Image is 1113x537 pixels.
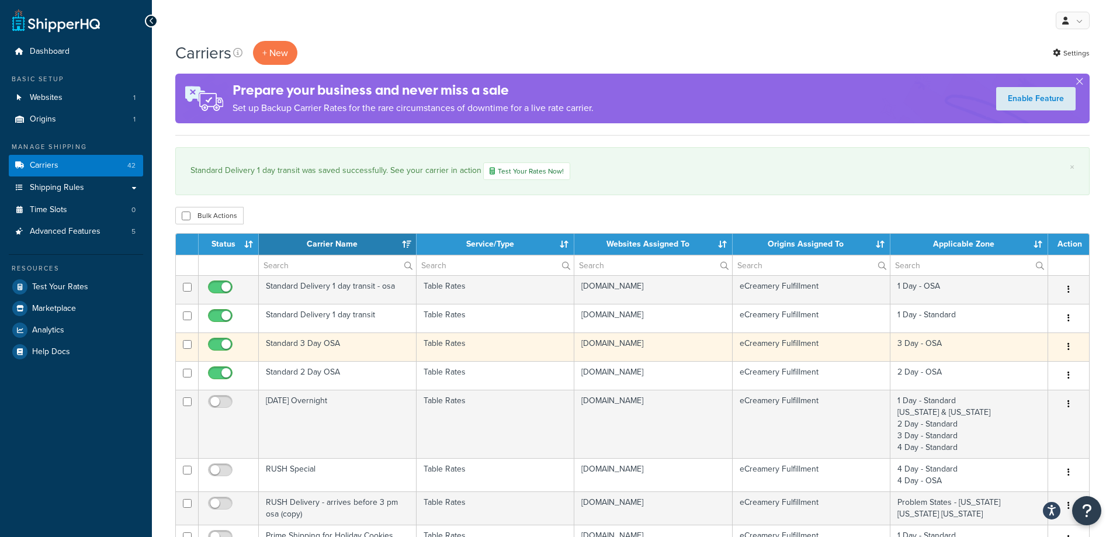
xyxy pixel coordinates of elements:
div: Resources [9,264,143,273]
td: eCreamery Fulfillment [733,458,890,491]
button: Bulk Actions [175,207,244,224]
th: Carrier Name: activate to sort column ascending [259,234,417,255]
span: Help Docs [32,347,70,357]
td: [DOMAIN_NAME] [574,458,732,491]
td: eCreamery Fulfillment [733,304,890,332]
td: Standard 2 Day OSA [259,361,417,390]
span: 5 [131,227,136,237]
span: Analytics [32,325,64,335]
td: Standard Delivery 1 day transit - osa [259,275,417,304]
span: 1 [133,93,136,103]
li: Carriers [9,155,143,176]
td: Table Rates [417,361,574,390]
a: Test Your Rates Now! [483,162,570,180]
a: Settings [1053,45,1090,61]
td: RUSH Special [259,458,417,491]
span: 0 [131,205,136,215]
a: Help Docs [9,341,143,362]
td: 4 Day - Standard 4 Day - OSA [890,458,1048,491]
td: Table Rates [417,304,574,332]
td: Table Rates [417,275,574,304]
td: eCreamery Fulfillment [733,390,890,458]
td: eCreamery Fulfillment [733,361,890,390]
td: eCreamery Fulfillment [733,275,890,304]
a: Websites 1 [9,87,143,109]
li: Websites [9,87,143,109]
li: Origins [9,109,143,130]
a: × [1070,162,1074,172]
span: Origins [30,115,56,124]
td: [DATE] Overnight [259,390,417,458]
td: Standard 3 Day OSA [259,332,417,361]
span: 1 [133,115,136,124]
h4: Prepare your business and never miss a sale [233,81,594,100]
td: RUSH Delivery - arrives before 3 pm osa (copy) [259,491,417,525]
h1: Carriers [175,41,231,64]
span: Carriers [30,161,58,171]
li: Advanced Features [9,221,143,242]
td: Table Rates [417,491,574,525]
span: Advanced Features [30,227,100,237]
input: Search [574,255,731,275]
td: Problem States - [US_STATE] [US_STATE] [US_STATE] [890,491,1048,525]
th: Service/Type: activate to sort column ascending [417,234,574,255]
span: 42 [127,161,136,171]
a: Origins 1 [9,109,143,130]
span: Marketplace [32,304,76,314]
p: Set up Backup Carrier Rates for the rare circumstances of downtime for a live rate carrier. [233,100,594,116]
li: Marketplace [9,298,143,319]
span: Time Slots [30,205,67,215]
td: Table Rates [417,332,574,361]
th: Action [1048,234,1089,255]
th: Origins Assigned To: activate to sort column ascending [733,234,890,255]
td: Table Rates [417,458,574,491]
th: Status: activate to sort column ascending [199,234,259,255]
td: 1 Day - Standard [890,304,1048,332]
button: + New [253,41,297,65]
td: [DOMAIN_NAME] [574,275,732,304]
span: Test Your Rates [32,282,88,292]
td: 2 Day - OSA [890,361,1048,390]
div: Manage Shipping [9,142,143,152]
td: [DOMAIN_NAME] [574,491,732,525]
td: [DOMAIN_NAME] [574,361,732,390]
td: Table Rates [417,390,574,458]
td: eCreamery Fulfillment [733,332,890,361]
a: Carriers 42 [9,155,143,176]
span: Shipping Rules [30,183,84,193]
a: Shipping Rules [9,177,143,199]
img: ad-rules-rateshop-fe6ec290ccb7230408bd80ed9643f0289d75e0ffd9eb532fc0e269fcd187b520.png [175,74,233,123]
div: Basic Setup [9,74,143,84]
th: Websites Assigned To: activate to sort column ascending [574,234,732,255]
td: 1 Day - Standard [US_STATE] & [US_STATE] 2 Day - Standard 3 Day - Standard 4 Day - Standard [890,390,1048,458]
input: Search [890,255,1048,275]
a: Test Your Rates [9,276,143,297]
th: Applicable Zone: activate to sort column ascending [890,234,1048,255]
a: ShipperHQ Home [12,9,100,32]
td: Standard Delivery 1 day transit [259,304,417,332]
td: eCreamery Fulfillment [733,491,890,525]
li: Time Slots [9,199,143,221]
td: [DOMAIN_NAME] [574,304,732,332]
button: Open Resource Center [1072,496,1101,525]
span: Websites [30,93,63,103]
span: Dashboard [30,47,70,57]
input: Search [259,255,416,275]
input: Search [733,255,890,275]
a: Dashboard [9,41,143,63]
td: 1 Day - OSA [890,275,1048,304]
a: Enable Feature [996,87,1076,110]
a: Analytics [9,320,143,341]
td: [DOMAIN_NAME] [574,332,732,361]
a: Advanced Features 5 [9,221,143,242]
div: Standard Delivery 1 day transit was saved successfully. See your carrier in action [190,162,1074,180]
td: [DOMAIN_NAME] [574,390,732,458]
td: 3 Day - OSA [890,332,1048,361]
input: Search [417,255,574,275]
a: Time Slots 0 [9,199,143,221]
